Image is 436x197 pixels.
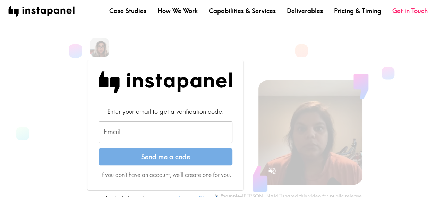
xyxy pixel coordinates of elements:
[99,71,232,93] img: Instapanel
[209,7,276,15] a: Capabilities & Services
[90,38,109,57] img: Aileen
[109,7,146,15] a: Case Studies
[99,107,232,116] div: Enter your email to get a verification code:
[287,7,323,15] a: Deliverables
[157,7,198,15] a: How We Work
[99,171,232,179] p: If you don't have an account, we'll create one for you.
[392,7,428,15] a: Get in Touch
[99,148,232,166] button: Send me a code
[265,163,280,178] button: Sound is off
[334,7,381,15] a: Pricing & Timing
[8,6,75,17] img: instapanel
